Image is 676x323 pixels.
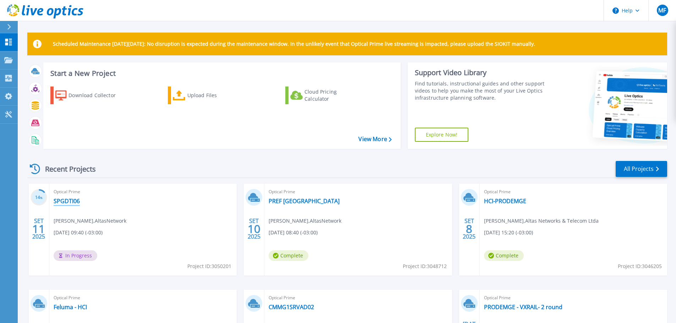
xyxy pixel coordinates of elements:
a: Explore Now! [415,128,469,142]
span: 8 [466,226,472,232]
span: Optical Prime [269,188,447,196]
span: Project ID: 3050201 [187,262,231,270]
div: Find tutorials, instructional guides and other support videos to help you make the most of your L... [415,80,547,101]
span: Optical Prime [54,294,232,302]
span: Optical Prime [54,188,232,196]
a: Download Collector [50,87,130,104]
span: MF [658,7,666,13]
div: Cloud Pricing Calculator [304,88,361,102]
span: Project ID: 3046205 [618,262,662,270]
span: Optical Prime [484,294,663,302]
div: SET 2025 [462,216,476,242]
span: Project ID: 3048712 [403,262,447,270]
a: HCI-PRODEMGE [484,197,526,205]
span: % [40,196,43,200]
h3: Start a New Project [50,69,391,77]
span: Complete [269,250,308,261]
div: Support Video Library [415,68,547,77]
span: 10 [248,226,260,232]
span: [DATE] 15:20 (-03:00) [484,229,533,236]
a: All Projects [616,161,667,177]
span: [PERSON_NAME] , Altas Networks & Telecom Ltda [484,217,599,225]
span: Complete [484,250,524,261]
a: View More [358,136,391,143]
span: [PERSON_NAME] , AltasNetwork [54,217,126,225]
span: [PERSON_NAME] , AltasNetwork [269,217,341,225]
a: Cloud Pricing Calculator [285,87,364,104]
span: In Progress [54,250,97,261]
div: SET 2025 [247,216,261,242]
div: Download Collector [68,88,125,102]
span: [DATE] 09:40 (-03:00) [54,229,103,236]
div: Upload Files [187,88,244,102]
a: CMMG1SRVAD02 [269,303,314,311]
span: 11 [32,226,45,232]
span: Optical Prime [484,188,663,196]
div: SET 2025 [32,216,45,242]
a: Feluma - HCI [54,303,87,311]
a: Upload Files [168,87,247,104]
h3: 14 [31,194,47,202]
a: PREF [GEOGRAPHIC_DATA] [269,197,340,205]
p: Scheduled Maintenance [DATE][DATE]: No disruption is expected during the maintenance window. In t... [53,41,535,47]
span: [DATE] 08:40 (-03:00) [269,229,318,236]
span: Optical Prime [269,294,447,302]
a: PRODEMGE - VXRAIL- 2 round [484,303,562,311]
a: SPGDTI06 [54,197,80,205]
div: Recent Projects [27,160,105,178]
